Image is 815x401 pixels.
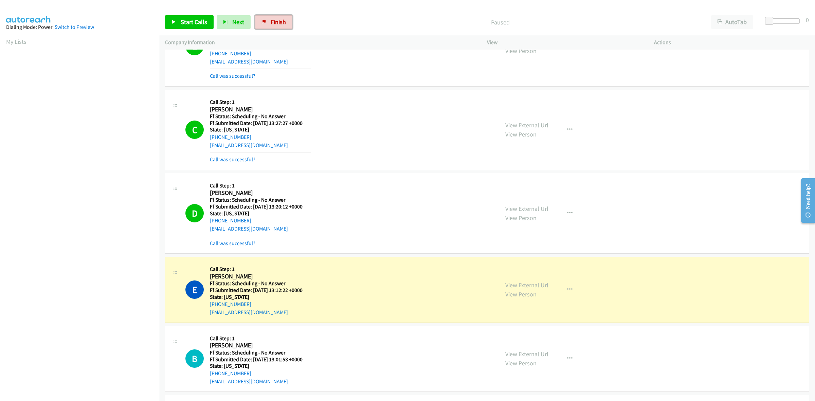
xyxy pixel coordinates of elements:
a: View External Url [505,121,548,129]
a: [EMAIL_ADDRESS][DOMAIN_NAME] [210,378,288,385]
a: [PHONE_NUMBER] [210,134,251,140]
a: My Lists [6,38,26,45]
a: View External Url [505,350,548,358]
a: Start Calls [165,15,214,29]
a: [PHONE_NUMBER] [210,301,251,307]
h5: Ff Submitted Date: [DATE] 13:20:12 +0000 [210,203,311,210]
h5: Ff Submitted Date: [DATE] 13:12:22 +0000 [210,287,311,294]
h5: Ff Submitted Date: [DATE] 13:01:53 +0000 [210,356,311,363]
a: [EMAIL_ADDRESS][DOMAIN_NAME] [210,142,288,148]
button: AutoTab [711,15,753,29]
div: The call is yet to be attempted [185,349,204,368]
a: [EMAIL_ADDRESS][DOMAIN_NAME] [210,225,288,232]
h2: [PERSON_NAME] [210,106,311,113]
a: [PHONE_NUMBER] [210,370,251,377]
span: Finish [271,18,286,26]
h5: Ff Status: Scheduling - No Answer [210,197,311,203]
a: [EMAIL_ADDRESS][DOMAIN_NAME] [210,309,288,315]
p: Company Information [165,38,475,47]
a: Call was successful? [210,73,255,79]
h5: State: [US_STATE] [210,363,311,369]
div: Dialing Mode: Power | [6,23,153,31]
h2: [PERSON_NAME] [210,342,311,349]
a: Finish [255,15,292,29]
h5: Ff Status: Scheduling - No Answer [210,349,311,356]
h5: Call Step: 1 [210,266,311,273]
a: Call was successful? [210,156,255,163]
a: View Person [505,214,537,222]
span: Next [232,18,244,26]
span: Start Calls [181,18,207,26]
a: View Person [505,47,537,55]
a: [PHONE_NUMBER] [210,217,251,224]
a: Switch to Preview [55,24,94,30]
h5: Call Step: 1 [210,335,311,342]
a: View Person [505,290,537,298]
a: View Person [505,359,537,367]
h5: Ff Status: Scheduling - No Answer [210,280,311,287]
h1: B [185,349,204,368]
h5: State: [US_STATE] [210,126,311,133]
a: View Person [505,130,537,138]
a: [PHONE_NUMBER] [210,50,251,57]
h5: Ff Status: Scheduling - No Answer [210,113,311,120]
h5: State: [US_STATE] [210,210,311,217]
div: Delay between calls (in seconds) [768,18,800,24]
a: [EMAIL_ADDRESS][DOMAIN_NAME] [210,58,288,65]
a: View External Url [505,205,548,213]
button: Next [217,15,251,29]
div: 0 [806,15,809,24]
h1: C [185,121,204,139]
p: View [487,38,642,47]
h5: State: [US_STATE] [210,294,311,300]
h5: Call Step: 1 [210,99,311,106]
h5: Call Step: 1 [210,182,311,189]
h2: [PERSON_NAME] [210,189,311,197]
h2: [PERSON_NAME] [210,273,311,280]
a: Call was successful? [210,240,255,247]
h1: D [185,204,204,222]
p: Actions [654,38,809,47]
iframe: Dialpad [6,52,159,375]
iframe: Resource Center [795,174,815,227]
p: Paused [302,18,699,27]
h5: Ff Submitted Date: [DATE] 13:27:27 +0000 [210,120,311,127]
h1: E [185,280,204,299]
a: View External Url [505,281,548,289]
